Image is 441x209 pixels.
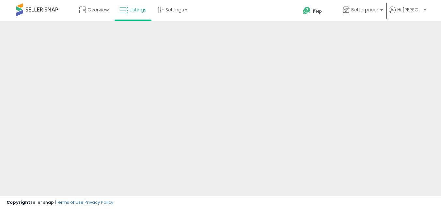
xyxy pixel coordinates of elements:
span: Listings [130,7,147,13]
strong: Copyright [7,199,30,205]
a: Privacy Policy [85,199,113,205]
a: Hi [PERSON_NAME] [389,7,426,21]
a: Terms of Use [56,199,84,205]
i: Get Help [303,7,311,15]
span: Betterpricer [351,7,378,13]
span: Help [313,8,322,14]
span: Hi [PERSON_NAME] [397,7,422,13]
a: Help [298,2,337,21]
div: seller snap | | [7,200,113,206]
span: Overview [87,7,109,13]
